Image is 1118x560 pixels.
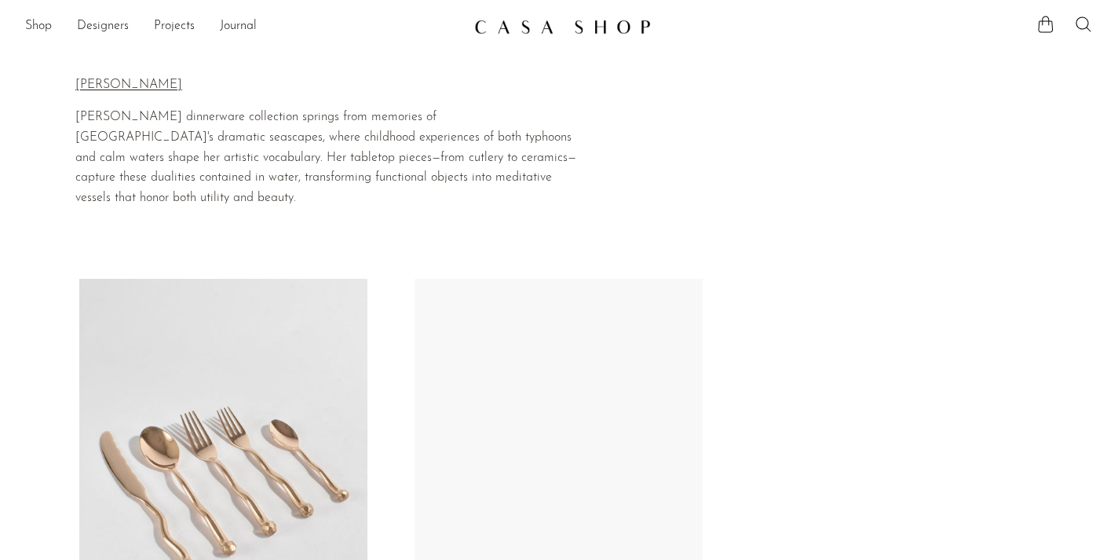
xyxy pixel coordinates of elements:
a: Designers [77,16,129,37]
nav: Desktop navigation [25,13,462,40]
a: Projects [154,16,195,37]
span: [PERSON_NAME] dinnerware collection springs from memories of [GEOGRAPHIC_DATA]'s dramatic seascap... [75,111,576,203]
p: [PERSON_NAME] [75,75,579,96]
ul: NEW HEADER MENU [25,13,462,40]
a: Shop [25,16,52,37]
a: Journal [220,16,257,37]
